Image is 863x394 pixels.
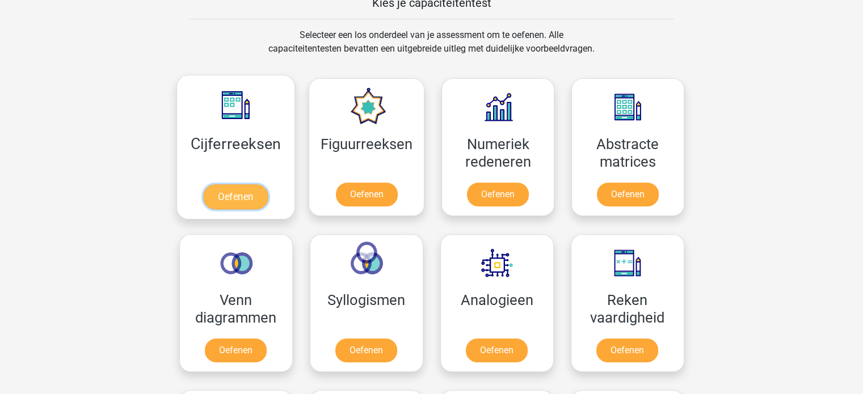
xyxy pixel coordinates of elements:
a: Oefenen [203,184,268,209]
div: Selecteer een los onderdeel van je assessment om te oefenen. Alle capaciteitentesten bevatten een... [258,28,605,69]
a: Oefenen [336,183,398,206]
a: Oefenen [596,338,658,362]
a: Oefenen [467,183,529,206]
a: Oefenen [205,338,267,362]
a: Oefenen [597,183,659,206]
a: Oefenen [335,338,397,362]
a: Oefenen [466,338,528,362]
